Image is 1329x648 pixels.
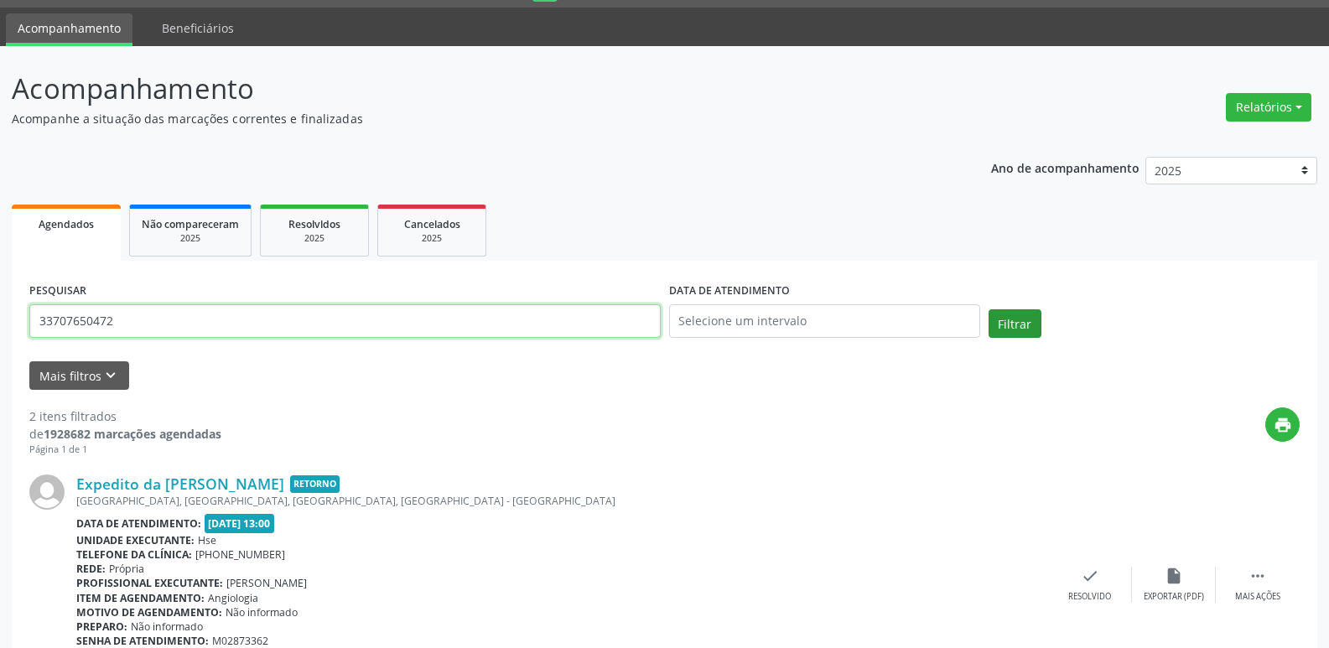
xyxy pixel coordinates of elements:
[1235,591,1280,603] div: Mais ações
[198,533,216,547] span: Hse
[29,304,661,338] input: Nome, código do beneficiário ou CPF
[669,278,790,304] label: DATA DE ATENDIMENTO
[390,232,474,245] div: 2025
[29,278,86,304] label: PESQUISAR
[205,514,275,533] span: [DATE] 13:00
[991,157,1140,178] p: Ano de acompanhamento
[669,304,980,338] input: Selecione um intervalo
[76,562,106,576] b: Rede:
[288,217,340,231] span: Resolvidos
[101,366,120,385] i: keyboard_arrow_down
[1081,567,1099,585] i: check
[109,562,144,576] span: Própria
[29,443,221,457] div: Página 1 de 1
[29,425,221,443] div: de
[12,68,926,110] p: Acompanhamento
[76,619,127,634] b: Preparo:
[76,516,201,531] b: Data de atendimento:
[142,232,239,245] div: 2025
[29,407,221,425] div: 2 itens filtrados
[6,13,132,46] a: Acompanhamento
[226,576,307,590] span: [PERSON_NAME]
[44,426,221,442] strong: 1928682 marcações agendadas
[76,591,205,605] b: Item de agendamento:
[76,634,209,648] b: Senha de atendimento:
[12,110,926,127] p: Acompanhe a situação das marcações correntes e finalizadas
[1274,416,1292,434] i: print
[208,591,258,605] span: Angiologia
[212,634,268,648] span: M02873362
[76,576,223,590] b: Profissional executante:
[1265,407,1300,442] button: print
[150,13,246,43] a: Beneficiários
[142,217,239,231] span: Não compareceram
[404,217,460,231] span: Cancelados
[989,309,1041,338] button: Filtrar
[1068,591,1111,603] div: Resolvido
[131,619,203,634] span: Não informado
[290,475,340,493] span: Retorno
[76,605,222,619] b: Motivo de agendamento:
[39,217,94,231] span: Agendados
[226,605,298,619] span: Não informado
[1226,93,1311,122] button: Relatórios
[29,361,129,391] button: Mais filtroskeyboard_arrow_down
[76,547,192,562] b: Telefone da clínica:
[1249,567,1267,585] i: 
[1165,567,1183,585] i: insert_drive_file
[76,494,1048,508] div: [GEOGRAPHIC_DATA], [GEOGRAPHIC_DATA], [GEOGRAPHIC_DATA], [GEOGRAPHIC_DATA] - [GEOGRAPHIC_DATA]
[29,474,65,510] img: img
[1144,591,1204,603] div: Exportar (PDF)
[76,474,284,493] a: Expedito da [PERSON_NAME]
[76,533,195,547] b: Unidade executante:
[273,232,356,245] div: 2025
[195,547,285,562] span: [PHONE_NUMBER]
